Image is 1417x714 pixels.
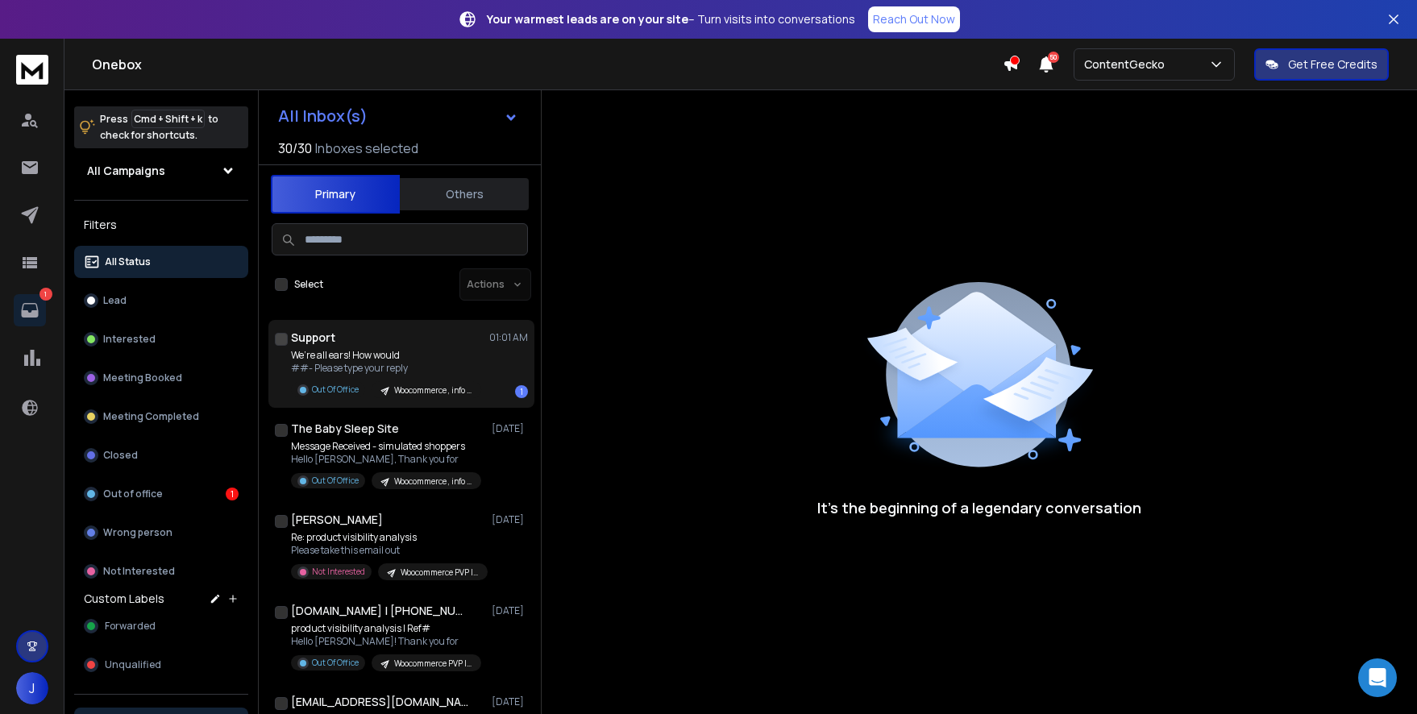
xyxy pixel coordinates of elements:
[1048,52,1059,63] span: 50
[312,475,359,487] p: Out Of Office
[74,517,248,549] button: Wrong person
[74,246,248,278] button: All Status
[103,449,138,462] p: Closed
[74,323,248,355] button: Interested
[492,422,528,435] p: [DATE]
[492,604,528,617] p: [DATE]
[103,565,175,578] p: Not Interested
[131,110,205,128] span: Cmd + Shift + k
[16,672,48,704] button: J
[103,410,199,423] p: Meeting Completed
[489,331,528,344] p: 01:01 AM
[291,349,481,362] p: We’re all ears! How would
[291,603,468,619] h1: [DOMAIN_NAME] | [PHONE_NUMBER]
[39,288,52,301] p: 1
[103,333,156,346] p: Interested
[291,512,383,528] h1: [PERSON_NAME]
[103,294,127,307] p: Lead
[74,610,248,642] button: Forwarded
[394,384,472,396] p: Woocommerce , info emails | Analogy | MyLeadFox | [DATE]
[271,175,400,214] button: Primary
[873,11,955,27] p: Reach Out Now
[294,278,323,291] label: Select
[1084,56,1171,73] p: ContentGecko
[1358,658,1397,697] div: Open Intercom Messenger
[291,362,481,375] p: ##- Please type your reply
[312,384,359,396] p: Out Of Office
[278,139,312,158] span: 30 / 30
[74,401,248,433] button: Meeting Completed
[16,55,48,85] img: logo
[487,11,855,27] p: – Turn visits into conversations
[74,155,248,187] button: All Campaigns
[14,294,46,326] a: 1
[291,622,481,635] p: product visibility analysis | Ref#
[278,108,368,124] h1: All Inbox(s)
[515,385,528,398] div: 1
[291,440,481,453] p: Message Received - simulated shoppers
[400,176,529,212] button: Others
[265,100,531,132] button: All Inbox(s)
[74,362,248,394] button: Meeting Booked
[100,111,218,143] p: Press to check for shortcuts.
[74,214,248,236] h3: Filters
[291,421,399,437] h1: The Baby Sleep Site
[492,513,528,526] p: [DATE]
[291,330,335,346] h1: Support
[312,657,359,669] p: Out Of Office
[291,635,481,648] p: Hello [PERSON_NAME]! Thank you for
[291,453,481,466] p: Hello [PERSON_NAME], Thank you for
[105,255,151,268] p: All Status
[74,478,248,510] button: Out of office1
[103,488,163,500] p: Out of office
[1288,56,1378,73] p: Get Free Credits
[226,488,239,500] div: 1
[487,11,688,27] strong: Your warmest leads are on your site
[394,658,472,670] p: Woocommerce PVP | US | Target not mentioned | no first name | [DATE]
[92,55,1003,74] h1: Onebox
[401,567,478,579] p: Woocommerce PVP | US | Target not mentioned | no first name | [DATE]
[74,649,248,681] button: Unqualified
[74,555,248,587] button: Not Interested
[105,658,161,671] span: Unqualified
[103,526,172,539] p: Wrong person
[817,496,1141,519] p: It’s the beginning of a legendary conversation
[103,372,182,384] p: Meeting Booked
[312,566,365,578] p: Not Interested
[87,163,165,179] h1: All Campaigns
[291,694,468,710] h1: [EMAIL_ADDRESS][DOMAIN_NAME]
[74,439,248,471] button: Closed
[84,591,164,607] h3: Custom Labels
[394,475,472,488] p: Woocommerce , info emails | Analogy | MyLeadFox | [DATE]
[868,6,960,32] a: Reach Out Now
[291,544,484,557] p: Please take this email out
[74,284,248,317] button: Lead
[291,531,484,544] p: Re: product visibility analysis
[492,695,528,708] p: [DATE]
[1254,48,1389,81] button: Get Free Credits
[105,620,156,633] span: Forwarded
[315,139,418,158] h3: Inboxes selected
